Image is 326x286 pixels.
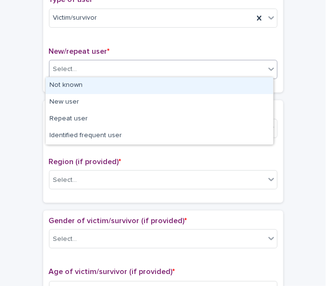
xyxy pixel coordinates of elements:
[53,13,97,23] span: Victim/survivor
[49,217,187,225] span: Gender of victim/survivor (if provided)
[49,48,110,55] span: New/repeat user
[49,268,175,276] span: Age of victim/survivor (if provided)
[46,128,273,144] div: Identified frequent user
[53,64,77,74] div: Select...
[46,94,273,111] div: New user
[53,175,77,185] div: Select...
[46,77,273,94] div: Not known
[49,158,121,166] span: Region (if provided)
[53,234,77,244] div: Select...
[46,111,273,128] div: Repeat user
